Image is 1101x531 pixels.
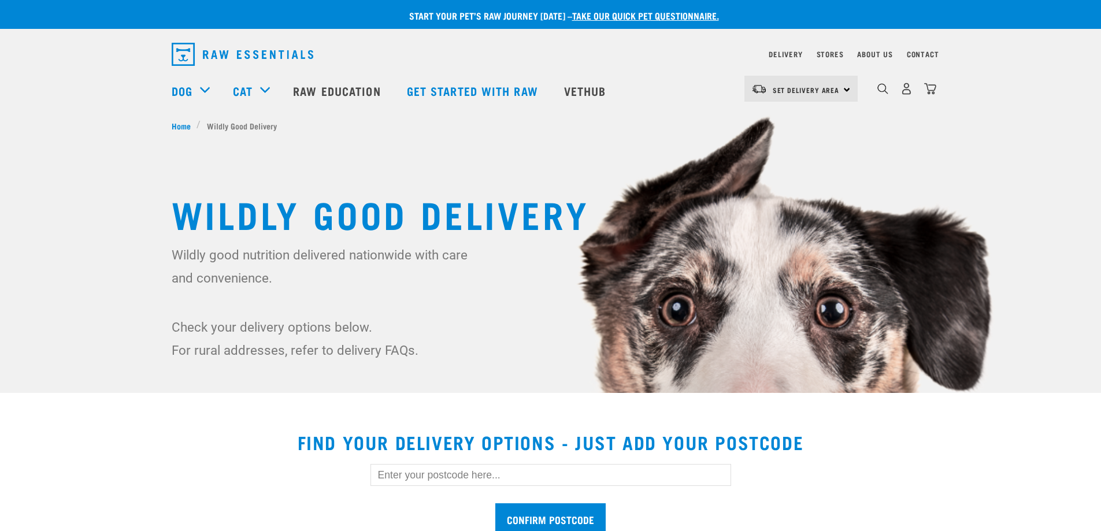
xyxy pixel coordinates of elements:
span: Home [172,120,191,132]
h1: Wildly Good Delivery [172,192,930,234]
a: take our quick pet questionnaire. [572,13,719,18]
span: Set Delivery Area [773,88,840,92]
a: Dog [172,82,192,99]
a: About Us [857,52,892,56]
a: Cat [233,82,253,99]
a: Vethub [553,68,621,114]
input: Enter your postcode here... [370,464,731,486]
a: Contact [907,52,939,56]
a: Stores [817,52,844,56]
a: Get started with Raw [395,68,553,114]
img: home-icon@2x.png [924,83,936,95]
h2: Find your delivery options - just add your postcode [14,432,1087,452]
p: Wildly good nutrition delivered nationwide with care and convenience. [172,243,475,289]
img: user.png [900,83,913,95]
img: home-icon-1@2x.png [877,83,888,94]
a: Delivery [769,52,802,56]
nav: dropdown navigation [162,38,939,70]
img: Raw Essentials Logo [172,43,313,66]
a: Raw Education [281,68,395,114]
p: Check your delivery options below. For rural addresses, refer to delivery FAQs. [172,315,475,362]
img: van-moving.png [751,84,767,94]
a: Home [172,120,197,132]
nav: breadcrumbs [172,120,930,132]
